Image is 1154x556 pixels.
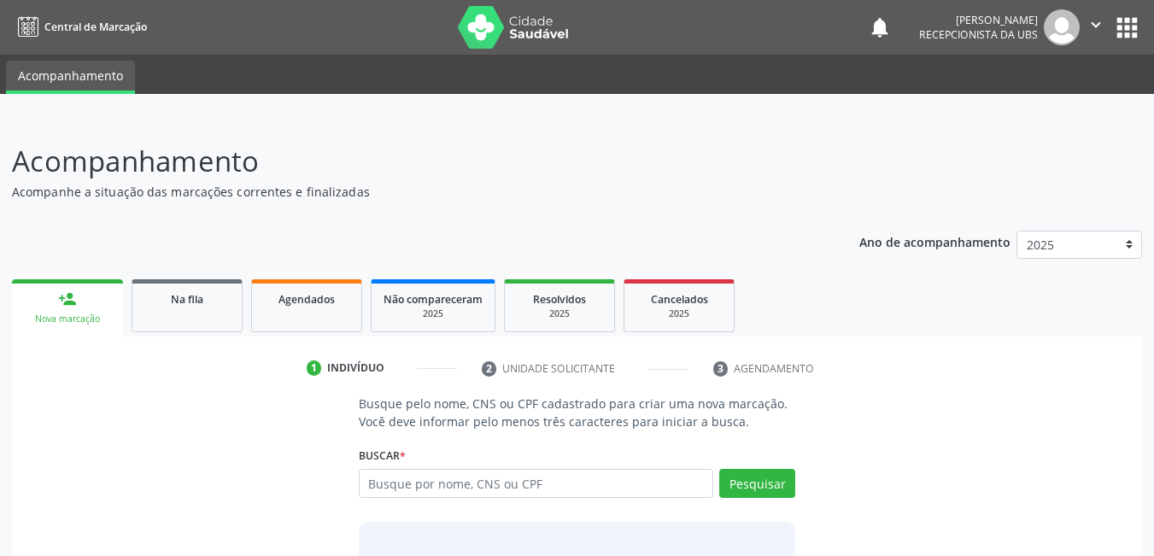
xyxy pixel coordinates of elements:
span: Na fila [171,292,203,307]
button:  [1080,9,1112,45]
button: notifications [868,15,892,39]
div: Nova marcação [24,313,111,325]
div: 2025 [517,307,602,320]
img: img [1044,9,1080,45]
span: Cancelados [651,292,708,307]
span: Central de Marcação [44,20,147,34]
i:  [1087,15,1105,34]
input: Busque por nome, CNS ou CPF [359,469,714,498]
p: Acompanhamento [12,140,803,183]
p: Ano de acompanhamento [859,231,1010,252]
span: Recepcionista da UBS [919,27,1038,42]
p: Acompanhe a situação das marcações correntes e finalizadas [12,183,803,201]
span: Não compareceram [384,292,483,307]
span: Agendados [278,292,335,307]
div: [PERSON_NAME] [919,13,1038,27]
a: Central de Marcação [12,13,147,41]
p: Busque pelo nome, CNS ou CPF cadastrado para criar uma nova marcação. Você deve informar pelo men... [359,395,796,430]
label: Buscar [359,442,406,469]
div: 1 [307,360,322,376]
button: Pesquisar [719,469,795,498]
div: Indivíduo [327,360,384,376]
button: apps [1112,13,1142,43]
div: 2025 [636,307,722,320]
a: Acompanhamento [6,61,135,94]
span: Resolvidos [533,292,586,307]
div: person_add [58,290,77,308]
div: 2025 [384,307,483,320]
